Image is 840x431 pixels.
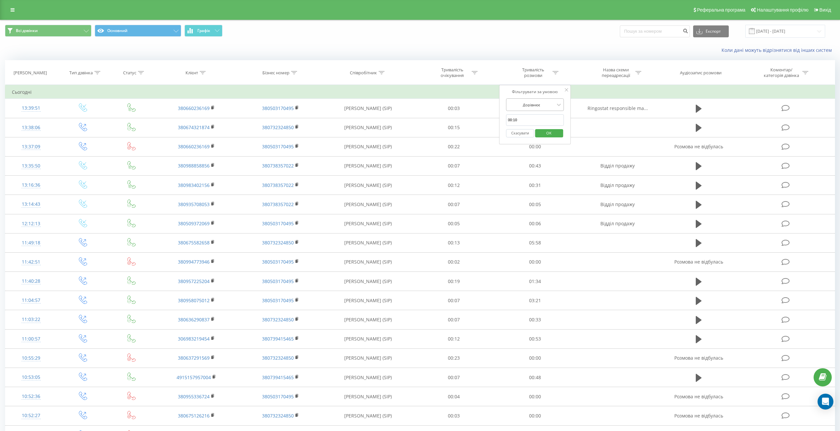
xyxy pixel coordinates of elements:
div: 13:35:50 [12,160,50,172]
a: 380503170495 [262,393,294,400]
td: 03:21 [494,291,575,310]
button: Експорт [693,25,729,37]
span: Налаштування профілю [757,7,808,13]
td: [PERSON_NAME] (SIP) [323,368,414,387]
td: 00:07 [414,310,494,329]
a: 380503170495 [262,143,294,150]
a: 380660236169 [178,143,210,150]
a: 380503170495 [262,105,294,111]
a: 380675126216 [178,413,210,419]
span: Розмова не відбулась [674,259,723,265]
div: 11:04:57 [12,294,50,307]
td: 00:53 [494,329,575,348]
span: Розмова не відбулась [674,413,723,419]
td: 00:00 [494,137,575,156]
a: Коли дані можуть відрізнятися вiд інших систем [722,47,835,53]
a: 380503170495 [262,297,294,304]
a: 380958075012 [178,297,210,304]
a: 380732324850 [262,413,294,419]
td: [PERSON_NAME] (SIP) [323,118,414,137]
input: 00:00 [506,114,564,126]
a: 380732324850 [262,355,294,361]
span: Реферальна програма [697,7,746,13]
td: Відділ продажу [575,176,659,195]
td: 00:03 [414,406,494,425]
button: Всі дзвінки [5,25,91,37]
td: 00:02 [414,252,494,271]
td: 00:00 [494,348,575,368]
td: 00:06 [494,214,575,233]
div: Статус [123,70,136,76]
td: [PERSON_NAME] (SIP) [323,252,414,271]
td: 00:48 [494,368,575,387]
td: 00:07 [414,291,494,310]
div: 10:52:36 [12,390,50,403]
div: 13:14:43 [12,198,50,211]
a: 380994773946 [178,259,210,265]
td: 00:07 [414,195,494,214]
td: 00:13 [414,233,494,252]
div: 11:49:18 [12,236,50,249]
button: Скасувати [506,129,534,137]
td: 00:54 [494,99,575,118]
div: [PERSON_NAME] [14,70,47,76]
td: Відділ продажу [575,214,659,233]
td: 05:58 [494,233,575,252]
td: 00:22 [414,137,494,156]
a: 380503170495 [262,220,294,227]
td: 00:46 [494,118,575,137]
td: [PERSON_NAME] (SIP) [323,156,414,175]
td: 00:04 [414,387,494,406]
div: Тривалість розмови [516,67,551,78]
td: [PERSON_NAME] (SIP) [323,291,414,310]
button: OK [535,129,563,137]
div: 11:03:22 [12,313,50,326]
a: 380935708053 [178,201,210,207]
div: Фільтрувати за умовою [506,89,564,95]
td: 00:00 [494,252,575,271]
td: 00:31 [494,176,575,195]
a: 380738357022 [262,201,294,207]
a: 380509372069 [178,220,210,227]
td: 00:19 [414,272,494,291]
a: 380503170495 [262,278,294,284]
td: 00:23 [414,348,494,368]
a: 380637291569 [178,355,210,361]
div: 13:16:36 [12,179,50,192]
td: [PERSON_NAME] (SIP) [323,214,414,233]
td: [PERSON_NAME] (SIP) [323,176,414,195]
input: Пошук за номером [620,25,690,37]
td: 00:00 [494,406,575,425]
span: Ringostat responsible ma... [588,105,648,111]
td: [PERSON_NAME] (SIP) [323,195,414,214]
td: Відділ продажу [575,156,659,175]
td: [PERSON_NAME] (SIP) [323,387,414,406]
td: 00:05 [494,195,575,214]
td: [PERSON_NAME] (SIP) [323,406,414,425]
a: 380674321874 [178,124,210,130]
span: Графік [197,28,210,33]
div: Open Intercom Messenger [818,394,833,410]
div: 13:37:09 [12,140,50,153]
td: 00:07 [414,156,494,175]
td: 00:12 [414,329,494,348]
div: 13:39:51 [12,102,50,115]
td: 00:12 [414,176,494,195]
a: 380955336724 [178,393,210,400]
a: 380988858856 [178,162,210,169]
div: Аудіозапис розмови [680,70,722,76]
a: 380636290837 [178,316,210,323]
button: Основний [95,25,181,37]
a: 380503170495 [262,259,294,265]
td: [PERSON_NAME] (SIP) [323,348,414,368]
a: 4915157957004 [177,374,211,380]
a: 306983219454 [178,336,210,342]
div: 12:12:13 [12,217,50,230]
div: Тривалість очікування [435,67,470,78]
td: 00:03 [414,99,494,118]
a: 380675582658 [178,239,210,246]
td: 00:43 [494,156,575,175]
a: 380738357022 [262,182,294,188]
a: 380739415465 [262,374,294,380]
td: 00:15 [414,118,494,137]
